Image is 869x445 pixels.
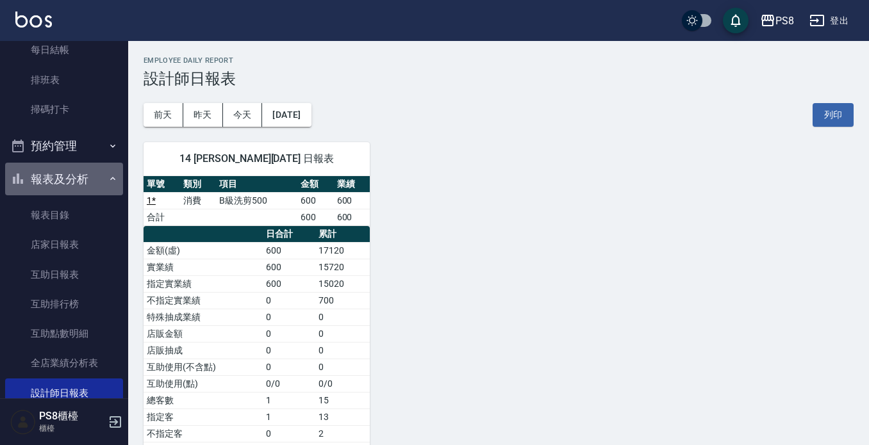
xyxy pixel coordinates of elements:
[144,359,263,375] td: 互助使用(不含點)
[262,103,311,127] button: [DATE]
[5,289,123,319] a: 互助排行榜
[144,259,263,275] td: 實業績
[755,8,799,34] button: PS8
[263,392,315,409] td: 1
[263,325,315,342] td: 0
[216,176,297,193] th: 項目
[263,342,315,359] td: 0
[263,226,315,243] th: 日合計
[315,309,370,325] td: 0
[263,275,315,292] td: 600
[144,275,263,292] td: 指定實業績
[315,275,370,292] td: 15020
[144,70,854,88] h3: 設計師日報表
[315,259,370,275] td: 15720
[144,56,854,65] h2: Employee Daily Report
[315,292,370,309] td: 700
[5,35,123,65] a: 每日結帳
[263,242,315,259] td: 600
[263,359,315,375] td: 0
[334,209,370,225] td: 600
[144,176,180,193] th: 單號
[144,409,263,425] td: 指定客
[5,129,123,163] button: 預約管理
[263,425,315,442] td: 0
[39,410,104,423] h5: PS8櫃檯
[144,176,370,226] table: a dense table
[144,292,263,309] td: 不指定實業績
[263,375,315,392] td: 0/0
[144,309,263,325] td: 特殊抽成業績
[263,409,315,425] td: 1
[297,176,334,193] th: 金額
[223,103,263,127] button: 今天
[5,319,123,348] a: 互助點數明細
[297,192,334,209] td: 600
[334,176,370,193] th: 業績
[144,103,183,127] button: 前天
[723,8,749,33] button: save
[5,163,123,196] button: 報表及分析
[315,242,370,259] td: 17120
[263,309,315,325] td: 0
[315,226,370,243] th: 累計
[5,260,123,289] a: 互助日報表
[144,392,263,409] td: 總客數
[159,152,354,165] span: 14 [PERSON_NAME][DATE] 日報表
[315,425,370,442] td: 2
[263,259,315,275] td: 600
[183,103,223,127] button: 昨天
[5,348,123,378] a: 全店業績分析表
[263,292,315,309] td: 0
[5,95,123,124] a: 掃碼打卡
[180,176,217,193] th: 類別
[315,342,370,359] td: 0
[813,103,854,127] button: 列印
[144,325,263,342] td: 店販金額
[144,342,263,359] td: 店販抽成
[15,12,52,28] img: Logo
[10,409,36,435] img: Person
[144,425,263,442] td: 不指定客
[5,65,123,95] a: 排班表
[315,359,370,375] td: 0
[334,192,370,209] td: 600
[5,230,123,259] a: 店家日報表
[315,392,370,409] td: 15
[315,375,370,392] td: 0/0
[39,423,104,434] p: 櫃檯
[216,192,297,209] td: B級洗剪500
[775,13,794,29] div: PS8
[180,192,217,209] td: 消費
[804,9,854,33] button: 登出
[315,325,370,342] td: 0
[5,378,123,408] a: 設計師日報表
[144,242,263,259] td: 金額(虛)
[315,409,370,425] td: 13
[144,209,180,225] td: 合計
[297,209,334,225] td: 600
[5,200,123,230] a: 報表目錄
[144,375,263,392] td: 互助使用(點)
